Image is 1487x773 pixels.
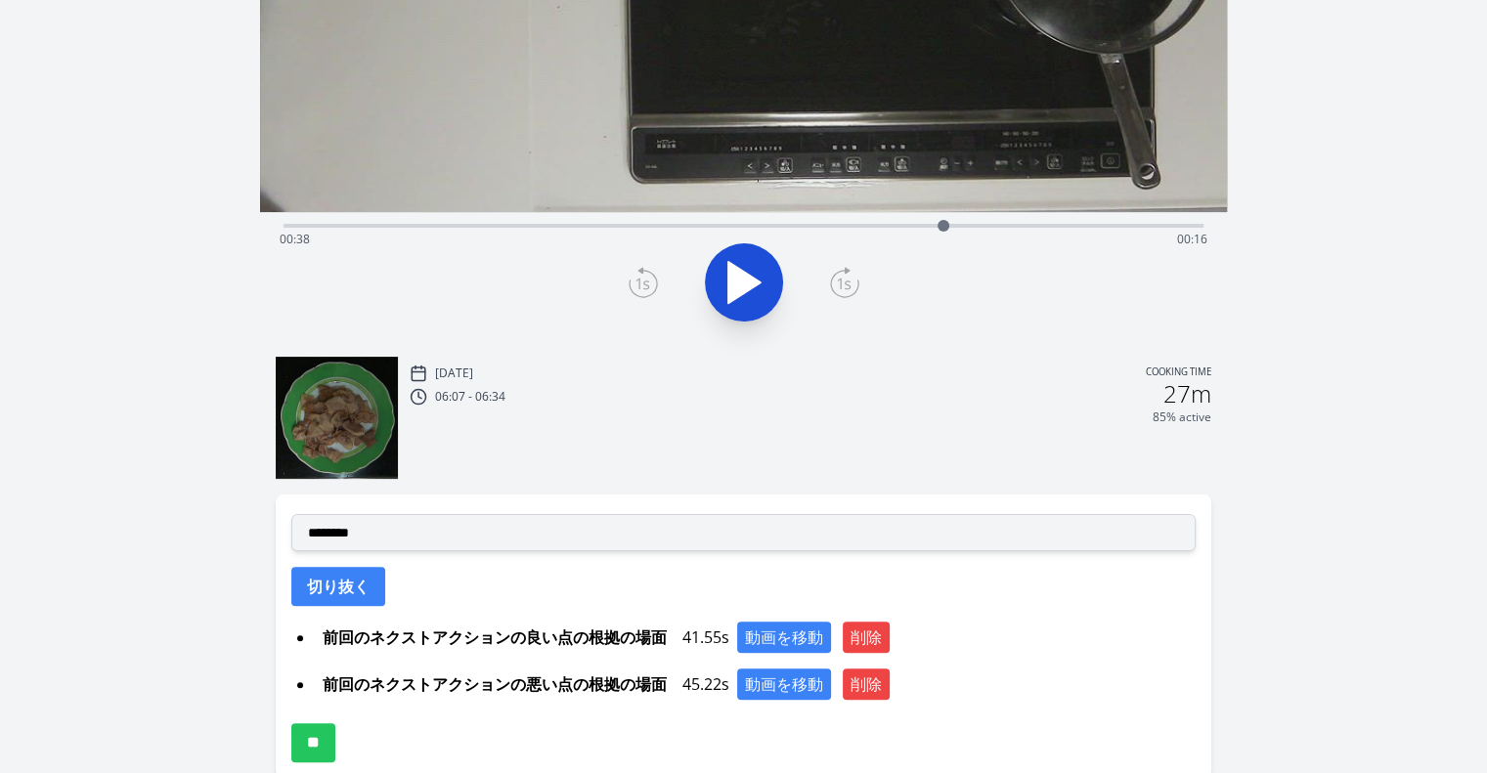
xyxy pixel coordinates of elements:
button: 動画を移動 [737,622,831,653]
button: 切り抜く [291,567,385,606]
p: 85% active [1153,409,1211,425]
p: Cooking time [1146,365,1211,382]
button: 削除 [843,668,890,700]
div: 45.22s [315,668,1196,700]
img: 250926210805_thumb.jpeg [276,357,398,479]
div: 41.55s [315,622,1196,653]
span: 00:38 [280,231,310,247]
p: [DATE] [435,365,473,381]
span: 前回のネクストアクションの悪い点の根拠の場面 [315,668,675,700]
span: 前回のネクストアクションの良い点の根拠の場面 [315,622,675,653]
button: 削除 [843,622,890,653]
h2: 27m [1163,382,1211,406]
button: 動画を移動 [737,668,831,700]
span: 00:16 [1177,231,1207,247]
p: 06:07 - 06:34 [435,389,505,405]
